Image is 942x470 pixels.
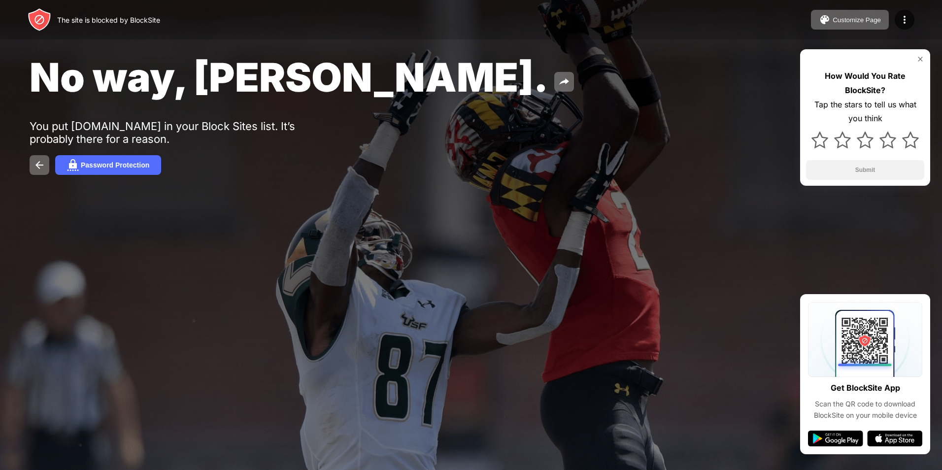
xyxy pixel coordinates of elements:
[808,302,922,377] img: qrcode.svg
[833,16,881,24] div: Customize Page
[857,132,874,148] img: star.svg
[899,14,910,26] img: menu-icon.svg
[834,132,851,148] img: star.svg
[902,132,919,148] img: star.svg
[28,8,51,32] img: header-logo.svg
[30,120,334,145] div: You put [DOMAIN_NAME] in your Block Sites list. It’s probably there for a reason.
[67,159,79,171] img: password.svg
[806,98,924,126] div: Tap the stars to tell us what you think
[819,14,831,26] img: pallet.svg
[867,431,922,446] img: app-store.svg
[30,53,548,101] span: No way, [PERSON_NAME].
[806,160,924,180] button: Submit
[806,69,924,98] div: How Would You Rate BlockSite?
[558,76,570,88] img: share.svg
[916,55,924,63] img: rate-us-close.svg
[811,132,828,148] img: star.svg
[879,132,896,148] img: star.svg
[831,381,900,395] div: Get BlockSite App
[34,159,45,171] img: back.svg
[811,10,889,30] button: Customize Page
[55,155,161,175] button: Password Protection
[81,161,149,169] div: Password Protection
[57,16,160,24] div: The site is blocked by BlockSite
[808,431,863,446] img: google-play.svg
[808,399,922,421] div: Scan the QR code to download BlockSite on your mobile device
